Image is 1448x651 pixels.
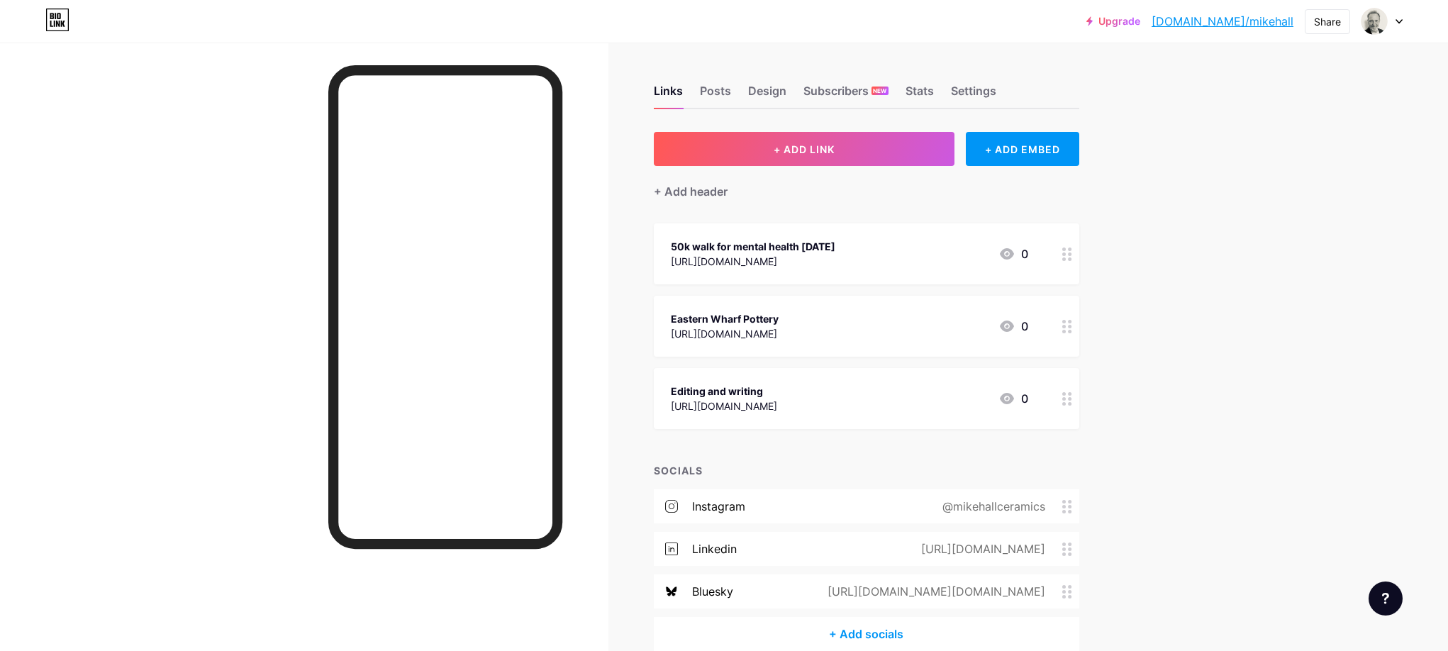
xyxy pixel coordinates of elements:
[654,463,1079,478] div: SOCIALS
[671,326,779,341] div: [URL][DOMAIN_NAME]
[1086,16,1140,27] a: Upgrade
[920,498,1062,515] div: @mikehallceramics
[692,540,737,557] div: linkedin
[748,82,786,108] div: Design
[1361,8,1388,35] img: mikehall
[671,384,777,399] div: Editing and writing
[654,82,683,108] div: Links
[803,82,889,108] div: Subscribers
[692,498,745,515] div: instagram
[671,311,779,326] div: Eastern Wharf Pottery
[671,254,835,269] div: [URL][DOMAIN_NAME]
[1314,14,1341,29] div: Share
[671,239,835,254] div: 50k walk for mental health [DATE]
[906,82,934,108] div: Stats
[692,583,733,600] div: bluesky
[898,540,1062,557] div: [URL][DOMAIN_NAME]
[998,318,1028,335] div: 0
[654,183,728,200] div: + Add header
[671,399,777,413] div: [URL][DOMAIN_NAME]
[1152,13,1293,30] a: [DOMAIN_NAME]/mikehall
[951,82,996,108] div: Settings
[998,245,1028,262] div: 0
[774,143,835,155] span: + ADD LINK
[998,390,1028,407] div: 0
[805,583,1062,600] div: [URL][DOMAIN_NAME][DOMAIN_NAME]
[966,132,1079,166] div: + ADD EMBED
[873,87,886,95] span: NEW
[654,617,1079,651] div: + Add socials
[700,82,731,108] div: Posts
[654,132,955,166] button: + ADD LINK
